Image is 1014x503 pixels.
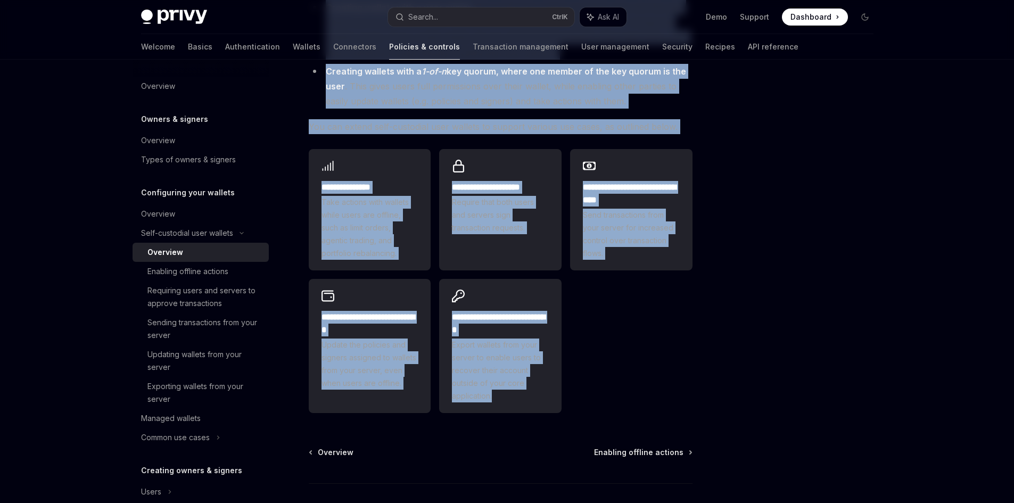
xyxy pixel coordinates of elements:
div: Exporting wallets from your server [147,380,262,406]
div: Users [141,485,161,498]
a: Sending transactions from your server [133,313,269,345]
a: Recipes [705,34,735,60]
h5: Creating owners & signers [141,464,242,477]
div: Updating wallets from your server [147,348,262,374]
a: Exporting wallets from your server [133,377,269,409]
a: Requiring users and servers to approve transactions [133,281,269,313]
a: Support [740,12,769,22]
span: Export wallets from your server to enable users to recover their account outside of your core app... [452,339,549,402]
div: Overview [141,134,175,147]
div: Search... [408,11,438,23]
div: Sending transactions from your server [147,316,262,342]
span: Take actions with wallets while users are offline, such as limit orders, agentic trading, and por... [321,196,418,260]
a: Overview [133,77,269,96]
a: User management [581,34,649,60]
a: Welcome [141,34,175,60]
a: Demo [706,12,727,22]
a: Policies & controls [389,34,460,60]
span: Send transactions from your server for increased control over transaction flows. [583,209,680,260]
em: 1-of-n [422,66,447,77]
span: Require that both users and servers sign transaction requests. [452,196,549,234]
span: Enabling offline actions [594,447,683,458]
a: Dashboard [782,9,848,26]
div: Overview [141,80,175,93]
a: Managed wallets [133,409,269,428]
button: Search...CtrlK [388,7,574,27]
a: Wallets [293,34,320,60]
div: Overview [147,246,183,259]
a: Overview [133,131,269,150]
div: Self-custodial user wallets [141,227,233,240]
strong: Creating wallets with a key quorum, where one member of the key quorum is the user [326,66,686,92]
a: Overview [133,204,269,224]
h5: Owners & signers [141,113,208,126]
div: Types of owners & signers [141,153,236,166]
a: Security [662,34,693,60]
a: Updating wallets from your server [133,345,269,377]
a: Authentication [225,34,280,60]
span: Update the policies and signers assigned to wallets from your server, even when users are offline. [321,339,418,390]
a: Overview [133,243,269,262]
a: **** **** *****Take actions with wallets while users are offline, such as limit orders, agentic t... [309,149,431,270]
a: Transaction management [473,34,568,60]
a: API reference [748,34,798,60]
div: Overview [141,208,175,220]
li: . This gives users full permissions over their wallet, while enabling other parties to easily upd... [309,64,693,109]
button: Toggle dark mode [856,9,873,26]
a: Basics [188,34,212,60]
span: Overview [318,447,353,458]
div: Managed wallets [141,412,201,425]
span: Dashboard [790,12,831,22]
h5: Configuring your wallets [141,186,235,199]
a: Connectors [333,34,376,60]
span: Ask AI [598,12,619,22]
div: Common use cases [141,431,210,444]
a: Overview [310,447,353,458]
div: Enabling offline actions [147,265,228,278]
a: Enabling offline actions [594,447,691,458]
div: Requiring users and servers to approve transactions [147,284,262,310]
img: dark logo [141,10,207,24]
a: Types of owners & signers [133,150,269,169]
a: Enabling offline actions [133,262,269,281]
span: Ctrl K [552,13,568,21]
span: You can extend self-custodial user wallets to support various use cases, as outlined below. [309,119,693,134]
button: Ask AI [580,7,626,27]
